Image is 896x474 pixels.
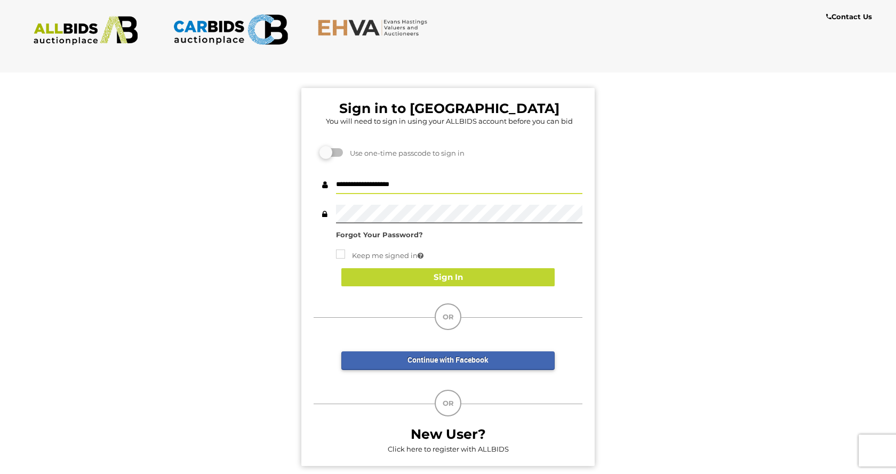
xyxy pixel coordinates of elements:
h5: You will need to sign in using your ALLBIDS account before you can bid [316,117,582,125]
img: CARBIDS.com.au [173,11,289,49]
a: Contact Us [826,11,875,23]
a: Forgot Your Password? [336,230,423,239]
img: ALLBIDS.com.au [28,16,143,45]
img: EHVA.com.au [317,19,433,36]
label: Keep me signed in [336,250,423,262]
b: New User? [411,426,486,442]
div: OR [435,390,461,416]
div: OR [435,303,461,330]
span: Use one-time passcode to sign in [345,149,465,157]
a: Continue with Facebook [341,351,555,370]
b: Contact Us [826,12,872,21]
b: Sign in to [GEOGRAPHIC_DATA] [339,100,559,116]
a: Click here to register with ALLBIDS [388,445,509,453]
button: Sign In [341,268,555,287]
